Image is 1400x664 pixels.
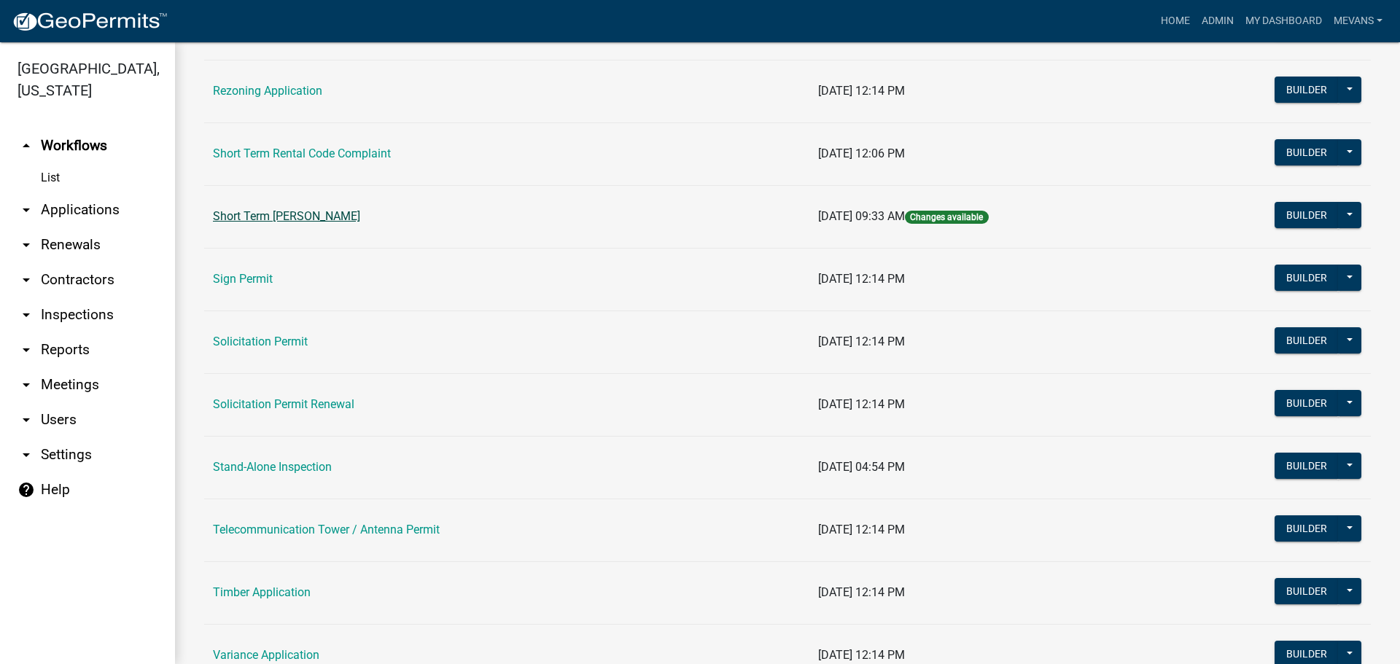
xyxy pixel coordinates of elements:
[1275,578,1339,604] button: Builder
[818,84,905,98] span: [DATE] 12:14 PM
[818,523,905,536] span: [DATE] 12:14 PM
[17,201,35,219] i: arrow_drop_down
[17,137,35,155] i: arrow_drop_up
[1275,202,1339,228] button: Builder
[213,523,440,536] a: Telecommunication Tower / Antenna Permit
[17,341,35,359] i: arrow_drop_down
[1196,7,1240,35] a: Admin
[1275,453,1339,479] button: Builder
[818,147,905,160] span: [DATE] 12:06 PM
[213,335,308,348] a: Solicitation Permit
[17,271,35,289] i: arrow_drop_down
[213,585,311,599] a: Timber Application
[818,397,905,411] span: [DATE] 12:14 PM
[213,147,391,160] a: Short Term Rental Code Complaint
[1240,7,1328,35] a: My Dashboard
[213,84,322,98] a: Rezoning Application
[1275,515,1339,542] button: Builder
[17,306,35,324] i: arrow_drop_down
[905,211,988,224] span: Changes available
[818,335,905,348] span: [DATE] 12:14 PM
[1155,7,1196,35] a: Home
[1275,327,1339,354] button: Builder
[213,272,273,286] a: Sign Permit
[818,585,905,599] span: [DATE] 12:14 PM
[818,648,905,662] span: [DATE] 12:14 PM
[818,272,905,286] span: [DATE] 12:14 PM
[1275,265,1339,291] button: Builder
[818,209,905,223] span: [DATE] 09:33 AM
[213,648,319,662] a: Variance Application
[213,397,354,411] a: Solicitation Permit Renewal
[17,411,35,429] i: arrow_drop_down
[17,481,35,499] i: help
[1275,139,1339,165] button: Builder
[17,236,35,254] i: arrow_drop_down
[1275,77,1339,103] button: Builder
[17,446,35,464] i: arrow_drop_down
[213,209,360,223] a: Short Term [PERSON_NAME]
[17,376,35,394] i: arrow_drop_down
[1328,7,1388,35] a: Mevans
[818,460,905,474] span: [DATE] 04:54 PM
[1275,390,1339,416] button: Builder
[213,460,332,474] a: Stand-Alone Inspection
